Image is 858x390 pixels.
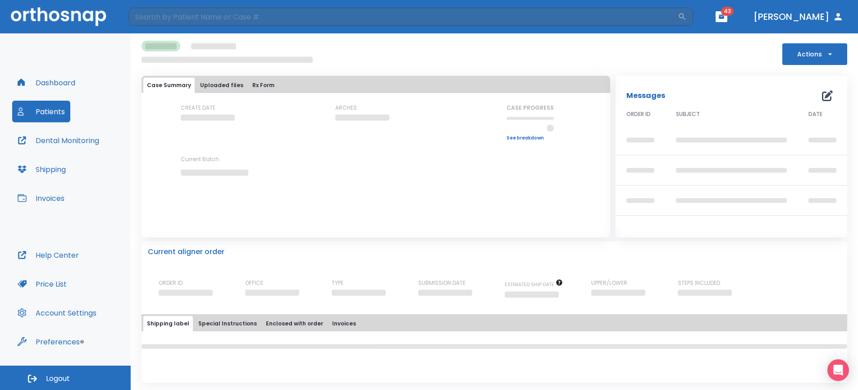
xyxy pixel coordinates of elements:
[721,7,734,16] span: 43
[195,316,260,331] button: Special Instructions
[46,374,70,384] span: Logout
[505,281,563,288] span: The date will be available after approving treatment plan
[335,104,357,112] p: ARCHES
[418,279,466,287] p: SUBMISSION DATE
[129,8,678,26] input: Search by Patient Name or Case #
[782,43,847,65] button: Actions
[591,279,627,287] p: UPPER/LOWER
[827,359,849,381] div: Open Intercom Messenger
[11,7,106,26] img: Orthosnap
[196,78,247,93] button: Uploaded files
[626,110,651,118] span: ORDER ID
[143,78,195,93] button: Case Summary
[249,78,278,93] button: Rx Form
[181,155,262,163] p: Current Batch
[676,110,700,118] span: SUBJECT
[78,338,86,346] div: Tooltip anchor
[181,104,215,112] p: CREATE DATE
[12,273,72,295] button: Price List
[143,316,193,331] button: Shipping label
[329,316,360,331] button: Invoices
[332,279,343,287] p: TYPE
[626,90,665,101] p: Messages
[245,279,263,287] p: OFFICE
[12,244,84,266] button: Help Center
[143,78,608,93] div: tabs
[750,9,847,25] button: [PERSON_NAME]
[12,101,70,122] button: Patients
[507,135,554,141] a: See breakdown
[262,316,327,331] button: Enclosed with order
[159,279,183,287] p: ORDER ID
[12,72,81,93] button: Dashboard
[808,110,822,118] span: DATE
[12,302,102,324] button: Account Settings
[12,130,105,151] button: Dental Monitoring
[148,246,224,257] p: Current aligner order
[143,316,845,331] div: tabs
[678,279,720,287] p: STEPS INCLUDED
[507,104,554,112] p: CASE PROGRESS
[12,158,71,180] button: Shipping
[12,187,70,209] button: Invoices
[12,331,85,353] button: Preferences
